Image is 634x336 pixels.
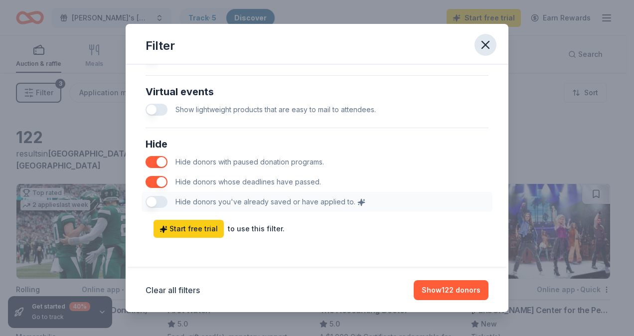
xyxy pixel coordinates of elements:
div: Filter [146,38,175,54]
button: Clear all filters [146,284,200,296]
span: Hide donors with paused donation programs. [175,158,324,166]
span: Hide donors whose deadlines have passed. [175,177,321,186]
a: Start free trial [154,220,224,238]
span: Show lightweight products that are easy to mail to attendees. [175,105,376,114]
span: Start free trial [159,223,218,235]
div: Virtual events [146,84,488,100]
button: Show122 donors [414,280,488,300]
div: Hide [146,136,488,152]
div: to use this filter. [228,223,285,235]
